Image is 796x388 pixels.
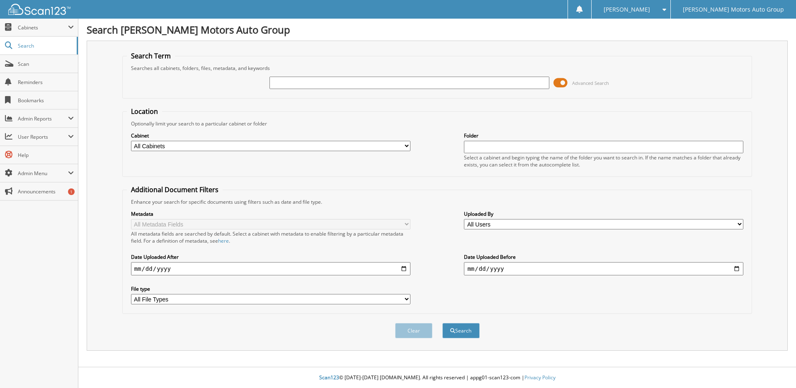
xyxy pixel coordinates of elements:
img: scan123-logo-white.svg [8,4,70,15]
div: Optionally limit your search to a particular cabinet or folder [127,120,748,127]
legend: Additional Document Filters [127,185,223,194]
span: [PERSON_NAME] Motors Auto Group [683,7,784,12]
span: Cabinets [18,24,68,31]
button: Search [442,323,480,338]
div: Searches all cabinets, folders, files, metadata, and keywords [127,65,748,72]
span: Admin Reports [18,115,68,122]
h1: Search [PERSON_NAME] Motors Auto Group [87,23,788,36]
label: Cabinet [131,132,410,139]
div: All metadata fields are searched by default. Select a cabinet with metadata to enable filtering b... [131,230,410,244]
a: here [218,237,229,244]
a: Privacy Policy [524,374,556,381]
span: Help [18,152,74,159]
label: Folder [464,132,743,139]
button: Clear [395,323,432,338]
span: Reminders [18,79,74,86]
span: [PERSON_NAME] [604,7,650,12]
span: Advanced Search [572,80,609,86]
legend: Search Term [127,51,175,60]
label: File type [131,285,410,292]
legend: Location [127,107,162,116]
span: Scan [18,60,74,67]
span: Search [18,42,73,49]
label: Date Uploaded Before [464,253,743,260]
div: 1 [68,188,75,195]
span: Announcements [18,188,74,195]
label: Date Uploaded After [131,253,410,260]
div: © [DATE]-[DATE] [DOMAIN_NAME]. All rights reserved | appg01-scan123-com | [78,368,796,388]
span: Scan123 [319,374,339,381]
span: Admin Menu [18,170,68,177]
input: start [131,262,410,275]
div: Enhance your search for specific documents using filters such as date and file type. [127,198,748,205]
span: Bookmarks [18,97,74,104]
span: User Reports [18,133,68,140]
input: end [464,262,743,275]
div: Select a cabinet and begin typing the name of the folder you want to search in. If the name match... [464,154,743,168]
label: Uploaded By [464,210,743,217]
label: Metadata [131,210,410,217]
